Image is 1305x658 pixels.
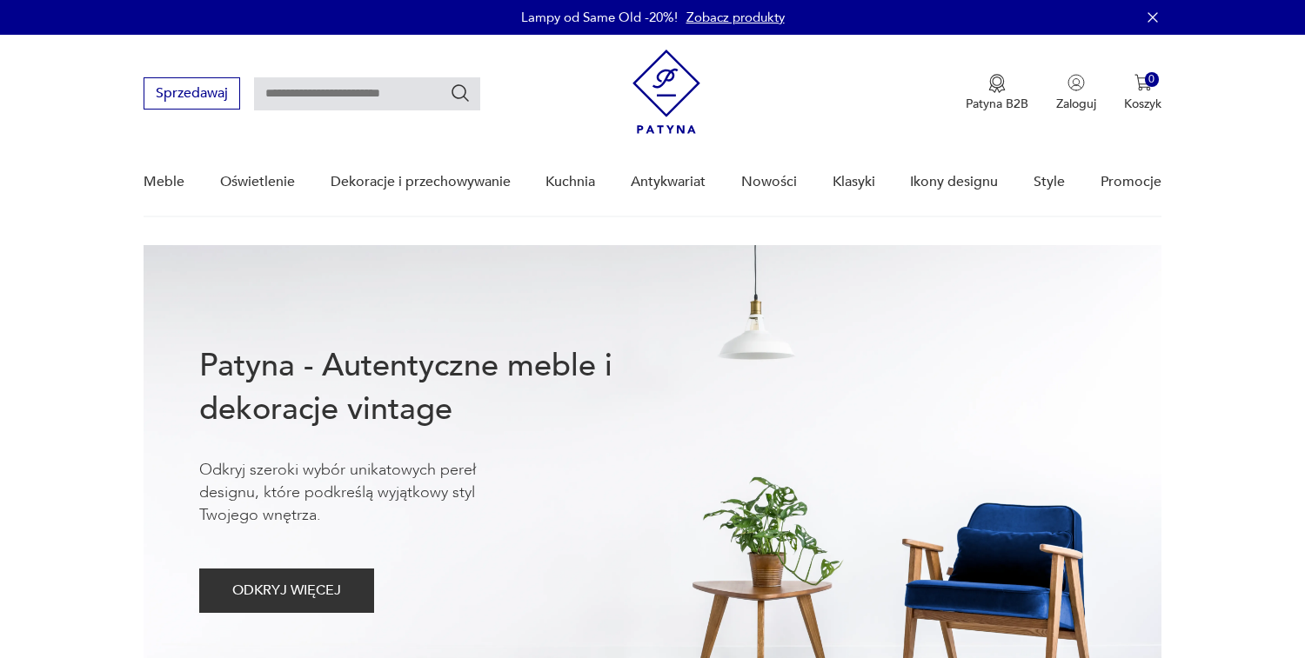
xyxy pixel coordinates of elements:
[1145,72,1160,87] div: 0
[1056,96,1096,112] p: Zaloguj
[199,344,669,431] h1: Patyna - Autentyczne meble i dekoracje vintage
[1034,149,1065,216] a: Style
[632,50,700,134] img: Patyna - sklep z meblami i dekoracjami vintage
[199,586,374,598] a: ODKRYJ WIĘCEJ
[199,459,530,527] p: Odkryj szeroki wybór unikatowych pereł designu, które podkreślą wyjątkowy styl Twojego wnętrza.
[1124,74,1161,112] button: 0Koszyk
[521,9,678,26] p: Lampy od Same Old -20%!
[966,74,1028,112] button: Patyna B2B
[966,96,1028,112] p: Patyna B2B
[144,149,184,216] a: Meble
[988,74,1006,93] img: Ikona medalu
[1056,74,1096,112] button: Zaloguj
[331,149,511,216] a: Dekoracje i przechowywanie
[220,149,295,216] a: Oświetlenie
[686,9,785,26] a: Zobacz produkty
[741,149,797,216] a: Nowości
[144,77,240,110] button: Sprzedawaj
[450,83,471,103] button: Szukaj
[910,149,998,216] a: Ikony designu
[631,149,706,216] a: Antykwariat
[966,74,1028,112] a: Ikona medaluPatyna B2B
[1124,96,1161,112] p: Koszyk
[1067,74,1085,91] img: Ikonka użytkownika
[199,568,374,613] button: ODKRYJ WIĘCEJ
[144,89,240,101] a: Sprzedawaj
[545,149,595,216] a: Kuchnia
[1134,74,1152,91] img: Ikona koszyka
[1101,149,1161,216] a: Promocje
[833,149,875,216] a: Klasyki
